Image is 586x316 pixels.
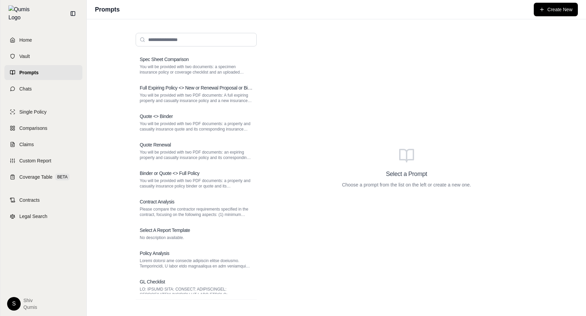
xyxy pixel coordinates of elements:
[19,69,39,76] span: Prompts
[140,206,253,217] p: Please compare the contractor requirements specified in the contract, focusing on the following a...
[19,197,40,203] span: Contracts
[4,170,82,184] a: Coverage TableBETA
[19,37,32,43] span: Home
[140,121,253,132] p: You will be provided with two PDF documents: a property and casualty insurance quote and its corr...
[140,93,253,103] p: You will be provided with two PDF documents: A full expiring property and casualty insurance poli...
[140,56,189,63] h3: Spec Sheet Comparison
[19,174,53,180] span: Coverage Table
[140,278,165,285] h3: GL Checklist
[140,170,199,177] h3: Binder or Quote <> Full Policy
[4,33,82,47] a: Home
[19,213,47,220] span: Legal Search
[4,65,82,80] a: Prompts
[4,193,82,208] a: Contracts
[140,250,169,257] h3: Policy Analysis
[140,178,253,189] p: You will be provided with two PDF documents: a property and casualty insurance policy binder or q...
[7,297,21,311] div: S
[4,209,82,224] a: Legal Search
[140,150,253,160] p: You will be provided with two PDF documents: an expiring property and casualty insurance policy a...
[19,141,34,148] span: Claims
[140,198,174,205] h3: Contract Analysis
[140,84,253,91] h3: Full Expiring Policy <> New or Renewal Proposal or Binder or Quote
[4,49,82,64] a: Vault
[140,227,190,234] h3: Select A Report Template
[67,8,78,19] button: Collapse sidebar
[4,153,82,168] a: Custom Report
[19,157,51,164] span: Custom Report
[23,297,37,304] span: Shiv
[4,104,82,119] a: Single Policy
[534,3,578,16] button: Create New
[140,258,253,269] p: Loremi dolorsi ame consecte adipiscin elitse doeiusmo. Temporincidi, U labor etdo magnaaliqua en ...
[140,113,173,120] h3: Quote <> Binder
[140,287,253,297] p: LO: IPSUMD SITA: CONSECT: ADIPISCINGEL: SEDDOEIU/TEM-INCIDIDU UT LABO ETDOLO: MAGNAALIQU: Enimad ...
[95,5,120,14] h1: Prompts
[19,108,46,115] span: Single Policy
[342,181,471,188] p: Choose a prompt from the list on the left or create a new one.
[140,64,253,75] p: You will be provided with two documents: a specimen insurance policy or coverage checklist and an...
[19,125,47,132] span: Comparisons
[19,53,30,60] span: Vault
[386,169,427,179] h3: Select a Prompt
[55,174,70,180] span: BETA
[8,5,34,22] img: Qumis Logo
[4,121,82,136] a: Comparisons
[140,141,171,148] h3: Quote Renewal
[19,85,32,92] span: Chats
[140,235,253,240] p: No description available.
[23,304,37,311] span: Qumis
[4,81,82,96] a: Chats
[4,137,82,152] a: Claims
